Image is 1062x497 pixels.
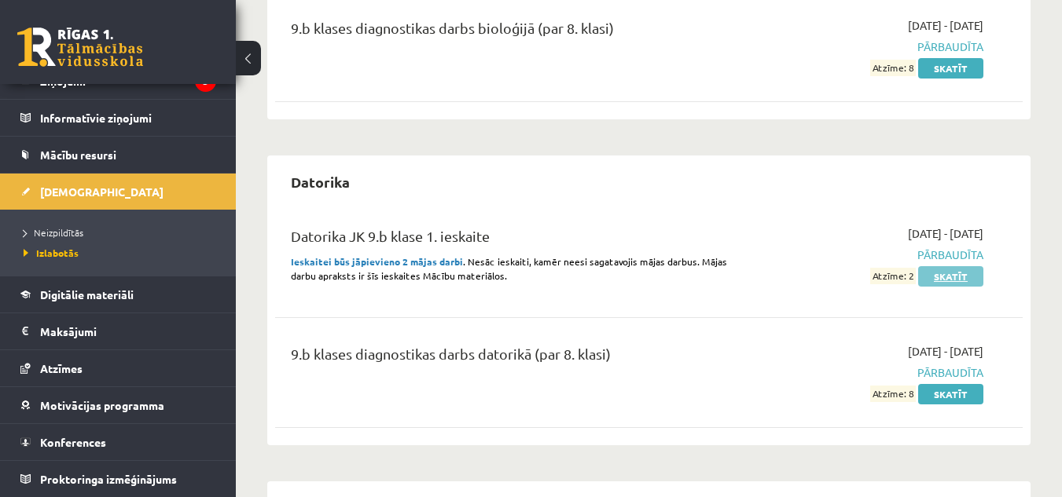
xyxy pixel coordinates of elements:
[20,276,216,312] a: Digitālie materiāli
[870,60,916,76] span: Atzīme: 8
[17,27,143,67] a: Rīgas 1. Tālmācības vidusskola
[918,384,983,404] a: Skatīt
[24,226,83,239] span: Neizpildītās
[40,287,134,301] span: Digitālie materiāli
[20,424,216,460] a: Konferences
[24,225,220,239] a: Neizpildītās
[291,343,744,372] div: 9.b klases diagnostikas darbs datorikā (par 8. klasi)
[40,185,164,199] span: [DEMOGRAPHIC_DATA]
[40,472,177,486] span: Proktoringa izmēģinājums
[908,17,983,34] span: [DATE] - [DATE]
[40,398,164,412] span: Motivācijas programma
[20,100,216,136] a: Informatīvie ziņojumi
[40,361,83,375] span: Atzīmes
[24,247,79,259] span: Izlabotās
[20,137,216,173] a: Mācību resursi
[40,100,216,136] legend: Informatīvie ziņojumi
[291,255,463,268] strong: Ieskaitei būs jāpievieno 2 mājas darbi
[24,246,220,260] a: Izlabotās
[40,148,116,162] span: Mācību resursi
[291,225,744,254] div: Datorika JK 9.b klase 1. ieskaite
[918,58,983,79] a: Skatīt
[20,387,216,423] a: Motivācijas programma
[768,364,983,381] span: Pārbaudīta
[768,247,983,263] span: Pārbaudīta
[768,38,983,55] span: Pārbaudīta
[870,386,916,402] span: Atzīme: 8
[20,461,216,497] a: Proktoringa izmēģinājums
[20,174,216,210] a: [DEMOGRAPHIC_DATA]
[918,266,983,287] a: Skatīt
[20,313,216,349] a: Maksājumi
[20,350,216,386] a: Atzīmes
[40,313,216,349] legend: Maksājumi
[870,268,916,284] span: Atzīme: 2
[908,343,983,360] span: [DATE] - [DATE]
[40,435,106,449] span: Konferences
[908,225,983,242] span: [DATE] - [DATE]
[291,255,727,282] span: . Nesāc ieskaiti, kamēr neesi sagatavojis mājas darbus. Mājas darbu apraksts ir šīs ieskaites Māc...
[275,163,366,200] h2: Datorika
[291,17,744,46] div: 9.b klases diagnostikas darbs bioloģijā (par 8. klasi)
